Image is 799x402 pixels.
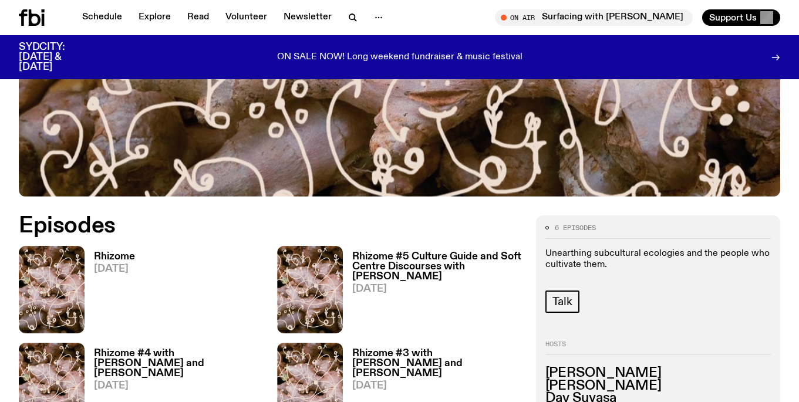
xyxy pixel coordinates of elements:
[19,42,94,72] h3: SYDCITY: [DATE] & [DATE]
[352,252,521,282] h3: Rhizome #5 Culture Guide and Soft Centre Discourses with [PERSON_NAME]
[19,215,522,237] h2: Episodes
[94,349,263,379] h3: Rhizome #4 with [PERSON_NAME] and [PERSON_NAME]
[218,9,274,26] a: Volunteer
[277,52,522,63] p: ON SALE NOW! Long weekend fundraiser & music festival
[343,252,521,333] a: Rhizome #5 Culture Guide and Soft Centre Discourses with [PERSON_NAME][DATE]
[545,290,579,313] a: Talk
[552,295,572,308] span: Talk
[277,9,339,26] a: Newsletter
[94,252,135,262] h3: Rhizome
[545,367,771,380] h3: [PERSON_NAME]
[352,284,521,294] span: [DATE]
[180,9,216,26] a: Read
[352,381,521,391] span: [DATE]
[85,252,135,333] a: Rhizome[DATE]
[702,9,780,26] button: Support Us
[545,380,771,393] h3: [PERSON_NAME]
[94,381,263,391] span: [DATE]
[19,246,85,333] img: A close up picture of a bunch of ginger roots. Yellow squiggles with arrows, hearts and dots are ...
[555,225,596,231] span: 6 episodes
[277,246,343,333] img: A close up picture of a bunch of ginger roots. Yellow squiggles with arrows, hearts and dots are ...
[132,9,178,26] a: Explore
[352,349,521,379] h3: Rhizome #3 with [PERSON_NAME] and [PERSON_NAME]
[709,12,757,23] span: Support Us
[495,9,693,26] button: On AirSurfacing with [PERSON_NAME]
[75,9,129,26] a: Schedule
[545,248,771,271] p: Unearthing subcultural ecologies and the people who cultivate them.
[545,341,771,355] h2: Hosts
[94,264,135,274] span: [DATE]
